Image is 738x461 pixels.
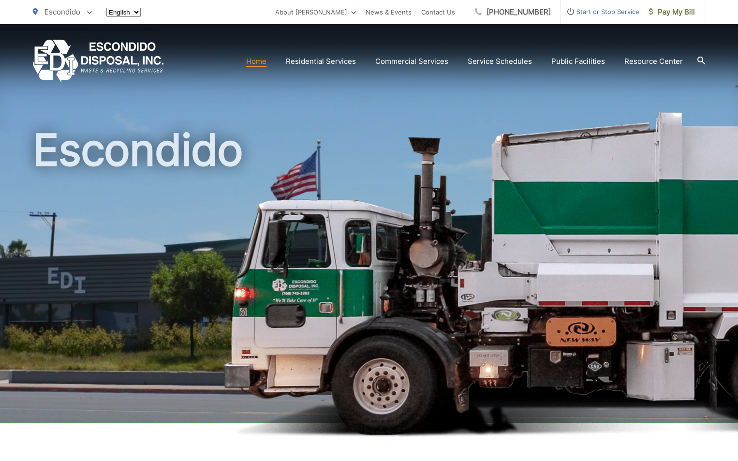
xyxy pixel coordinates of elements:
a: Public Facilities [551,56,605,67]
a: Residential Services [286,56,356,67]
a: Resource Center [624,56,683,67]
a: News & Events [366,6,412,18]
span: Pay My Bill [649,6,695,18]
select: Select a language [106,8,141,17]
a: Contact Us [421,6,455,18]
a: EDCD logo. Return to the homepage. [33,40,164,83]
span: Escondido [44,7,80,16]
a: About [PERSON_NAME] [275,6,356,18]
a: Home [246,56,266,67]
a: Commercial Services [375,56,448,67]
a: Service Schedules [468,56,532,67]
h1: Escondido [33,126,705,432]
